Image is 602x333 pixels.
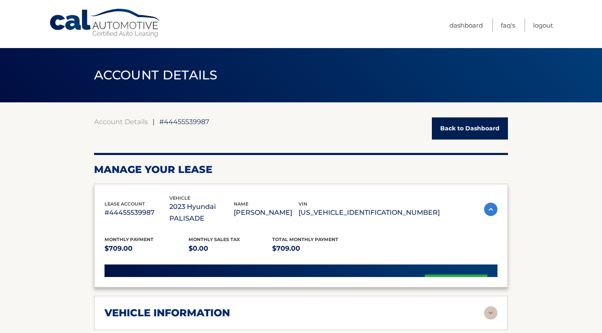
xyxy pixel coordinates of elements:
p: $0.00 [189,243,273,254]
a: FAQ's [501,18,515,32]
span: | [153,117,155,126]
h2: vehicle information [105,307,230,319]
p: $709.00 [272,243,356,254]
span: Total Monthly Payment [272,236,338,242]
p: [PERSON_NAME] [234,207,298,219]
span: Monthly Payment [105,236,153,242]
a: Account Details [94,117,148,126]
img: accordion-active.svg [484,203,497,216]
a: Back to Dashboard [432,117,508,140]
p: $709.00 [105,243,189,254]
p: #44455539987 [105,207,169,219]
img: accordion-rest.svg [484,306,497,320]
h2: Manage Your Lease [94,163,508,176]
span: vehicle [169,195,190,201]
a: Dashboard [449,18,483,32]
span: lease account [105,201,145,207]
a: Logout [533,18,553,32]
a: set up autopay [425,275,487,297]
span: vehicle is not enrolled for autopay [126,276,283,286]
a: Cal Automotive [49,8,162,38]
span: name [234,201,248,207]
p: 2023 Hyundai PALISADE [169,201,234,224]
span: ACCOUNT DETAILS [94,67,218,83]
p: [US_VEHICLE_IDENTIFICATION_NUMBER] [298,207,440,219]
span: vin [298,201,307,207]
span: #44455539987 [159,117,209,126]
span: Monthly sales Tax [189,236,240,242]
